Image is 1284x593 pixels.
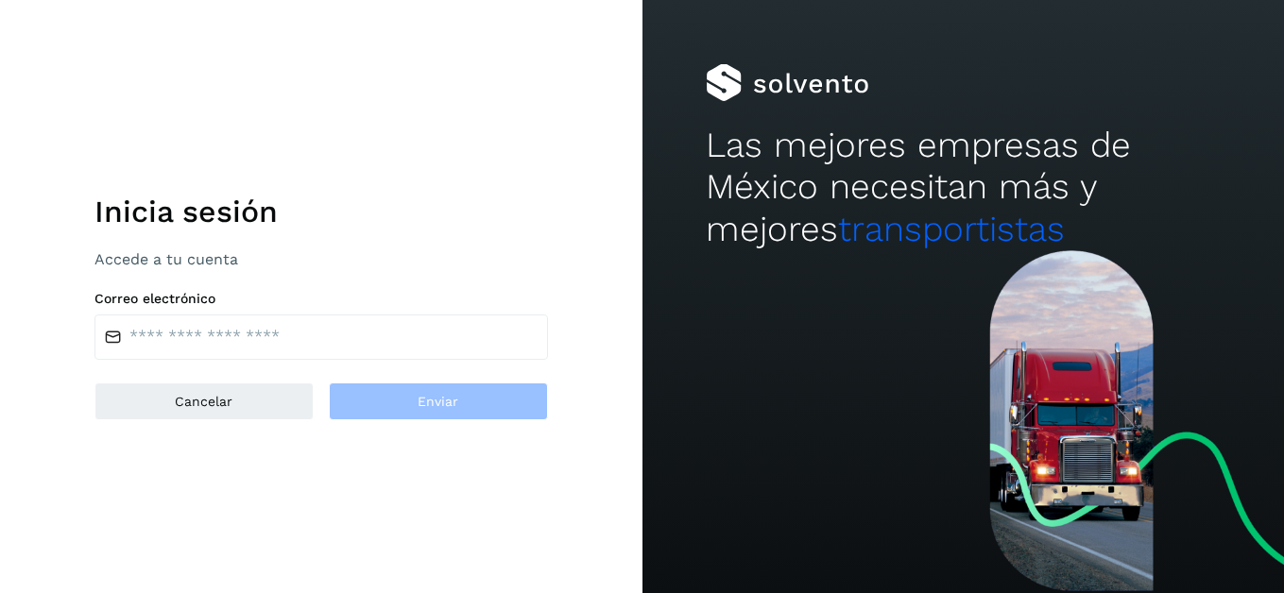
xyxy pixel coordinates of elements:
[418,395,458,408] span: Enviar
[175,395,232,408] span: Cancelar
[94,250,548,268] p: Accede a tu cuenta
[329,382,548,420] button: Enviar
[838,209,1065,249] span: transportistas
[94,291,548,307] label: Correo electrónico
[706,125,1220,250] h2: Las mejores empresas de México necesitan más y mejores
[94,194,548,229] h1: Inicia sesión
[94,382,314,420] button: Cancelar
